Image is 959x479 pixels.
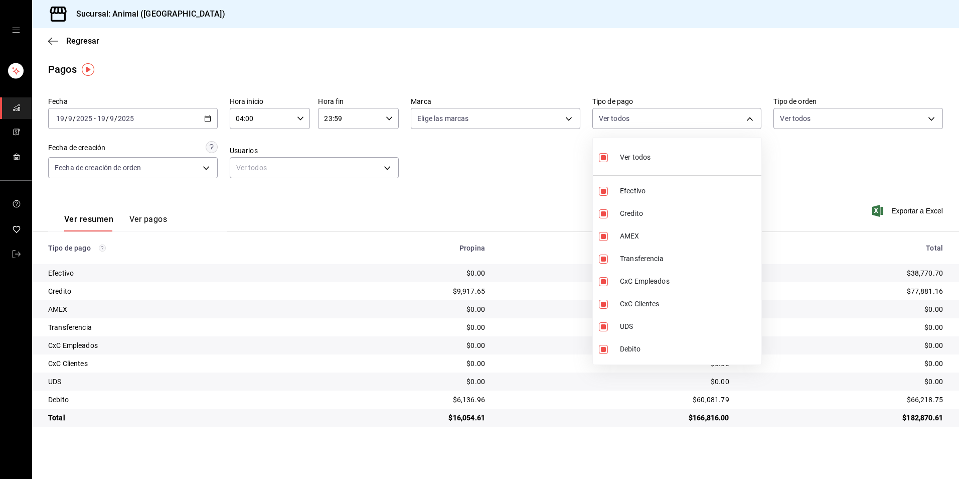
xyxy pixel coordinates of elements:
span: UDS [620,321,757,332]
span: CxC Empleados [620,276,757,287]
span: Credito [620,208,757,219]
span: CxC Clientes [620,299,757,309]
span: Debito [620,344,757,354]
span: Transferencia [620,254,757,264]
img: Tooltip marker [82,63,94,76]
span: AMEX [620,231,757,242]
span: Ver todos [620,152,651,163]
span: Efectivo [620,186,757,196]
